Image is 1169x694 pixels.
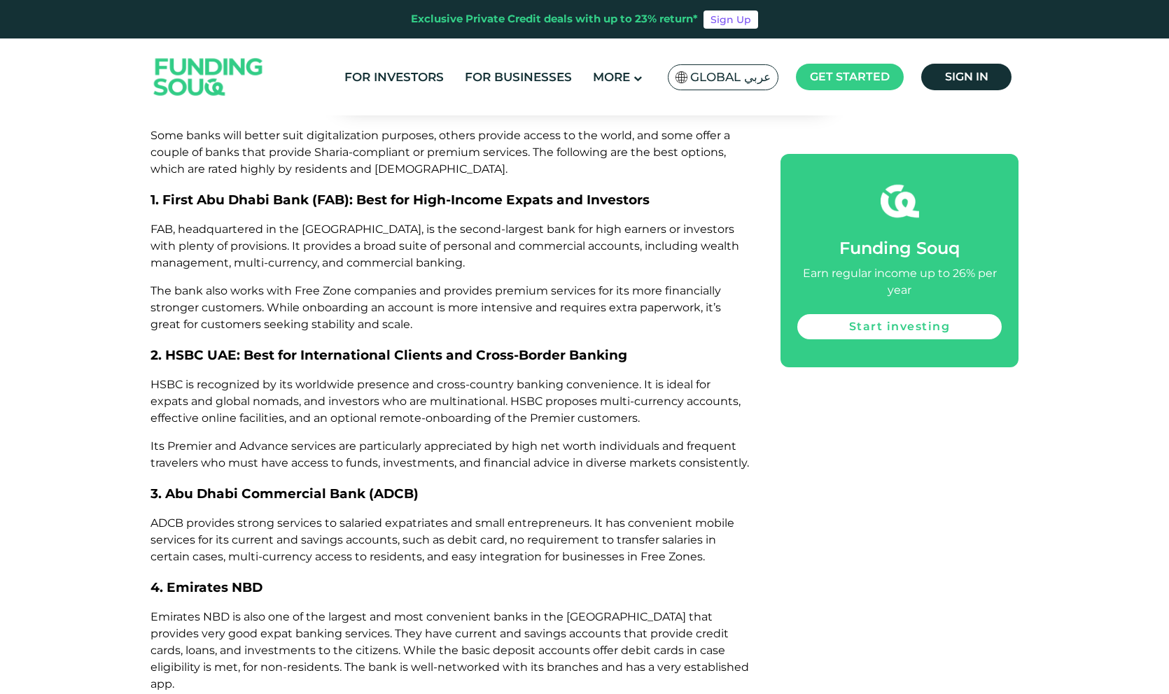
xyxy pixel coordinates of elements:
[150,222,739,269] span: FAB, headquartered in the [GEOGRAPHIC_DATA], is the second-largest bank for high earners or inves...
[341,66,447,89] a: For Investors
[150,486,419,502] span: 3. Abu Dhabi Commercial Bank (ADCB)
[411,11,698,27] div: Exclusive Private Credit deals with up to 23% return*
[921,64,1011,90] a: Sign in
[675,71,688,83] img: SA Flag
[150,129,730,176] span: Some banks will better suit digitalization purposes, others provide access to the world, and some...
[150,579,262,595] span: 4. Emirates NBD
[881,182,919,220] img: fsicon
[150,347,627,363] span: 2. HSBC UAE: Best for International Clients and Cross-Border Banking
[150,192,650,208] span: 1. First Abu Dhabi Bank (FAB): Best for High-Income Expats and Investors
[703,10,758,29] a: Sign Up
[150,284,721,331] span: The bank also works with Free Zone companies and provides premium services for its more financial...
[150,439,749,469] span: Its Premier and Advance services are particularly appreciated by high net worth individuals and f...
[593,70,630,84] span: More
[461,66,575,89] a: For Businesses
[150,516,734,563] span: ADCB provides strong services to salaried expatriates and small entrepreneurs. It has convenient ...
[150,610,749,691] span: Emirates NBD is also one of the largest and most convenient banks in the [GEOGRAPHIC_DATA] that p...
[945,70,988,83] span: Sign in
[797,314,1002,339] a: Start investing
[839,238,960,258] span: Funding Souq
[810,70,890,83] span: Get started
[797,265,1002,299] div: Earn regular income up to 26% per year
[690,69,771,85] span: Global عربي
[150,378,741,425] span: HSBC is recognized by its worldwide presence and cross-country banking convenience. It is ideal f...
[140,42,277,113] img: Logo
